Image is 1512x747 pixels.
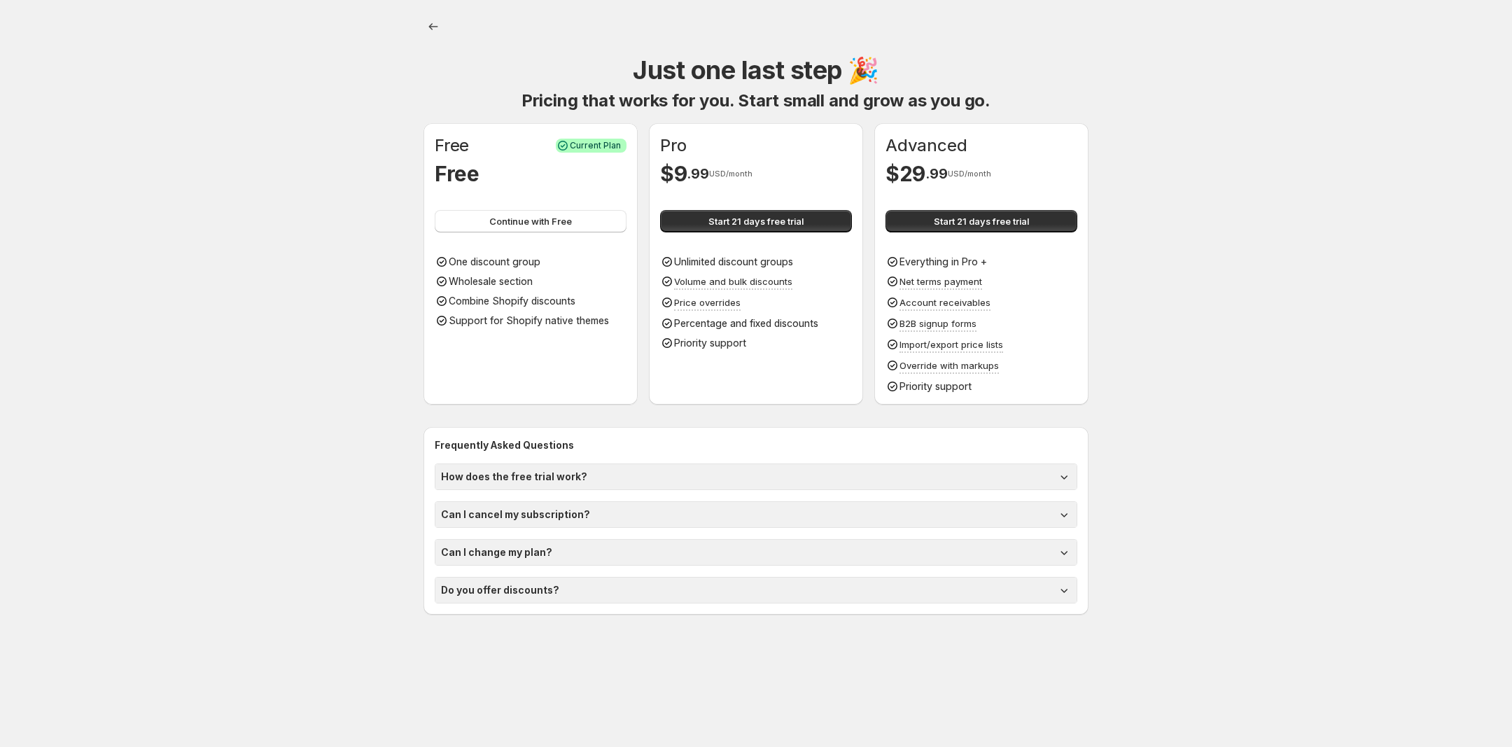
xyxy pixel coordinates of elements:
span: Percentage and fixed discounts [674,317,818,329]
span: Current Plan [570,140,621,151]
h1: Pricing that works for you. Start small and grow as you go. [521,90,990,112]
span: Net terms payment [899,276,982,287]
h1: $ 29 [885,160,925,188]
button: Continue with Free [435,210,626,232]
p: Support for Shopify native themes [449,314,609,328]
span: B2B signup forms [899,318,976,329]
span: Priority support [674,337,746,349]
p: Combine Shopify discounts [449,294,575,308]
h1: Can I change my plan? [441,545,552,559]
button: Start 21 days free trial [660,210,852,232]
span: Start 21 days free trial [708,214,804,228]
span: Import/export price lists [899,339,1003,350]
span: Continue with Free [489,214,572,228]
span: Start 21 days free trial [934,214,1029,228]
h1: $ 9 [660,160,687,188]
h1: Just one last step 🎉 [633,53,878,87]
h1: Do you offer discounts? [441,583,559,597]
span: Volume and bulk discounts [674,276,792,287]
h2: Frequently Asked Questions [435,438,1077,452]
h1: How does the free trial work? [441,470,587,484]
h1: Can I cancel my subscription? [441,508,590,522]
span: Price overrides [674,297,741,308]
span: Everything in Pro + [899,256,987,267]
span: Account receivables [899,297,990,308]
span: . 99 [925,165,947,182]
span: USD/month [948,169,991,178]
span: Unlimited discount groups [674,256,793,267]
h1: Advanced [885,134,967,157]
span: Override with markups [899,360,999,371]
button: Start 21 days free trial [885,210,1077,232]
span: USD/month [709,169,752,178]
p: Wholesale section [449,274,533,288]
span: . 99 [687,165,708,182]
span: Priority support [899,380,972,392]
p: One discount group [449,255,540,269]
h1: Free [435,134,469,157]
h1: Free [435,160,479,188]
h1: Pro [660,134,686,157]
